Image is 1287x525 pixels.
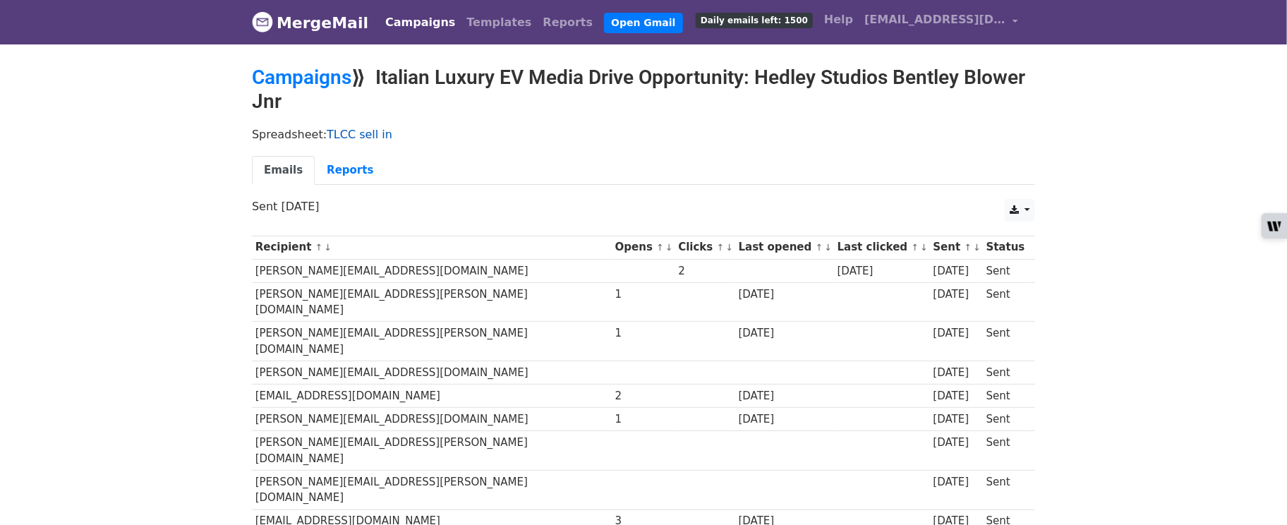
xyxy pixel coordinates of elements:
div: 1 [615,286,672,303]
td: [EMAIL_ADDRESS][DOMAIN_NAME] [252,385,612,408]
span: [EMAIL_ADDRESS][DOMAIN_NAME] [864,11,1005,28]
div: [DATE] [933,263,980,279]
p: Spreadsheet: [252,127,1035,142]
a: ↑ [656,242,664,253]
a: ↓ [725,242,733,253]
td: [PERSON_NAME][EMAIL_ADDRESS][PERSON_NAME][DOMAIN_NAME] [252,431,612,471]
a: Open Gmail [604,13,682,33]
a: [EMAIL_ADDRESS][DOMAIN_NAME] [859,6,1024,39]
th: Clicks [675,236,735,259]
th: Last opened [735,236,834,259]
td: Sent [983,322,1028,361]
a: Daily emails left: 1500 [690,6,818,34]
iframe: Chat Widget [1216,457,1287,525]
td: Sent [983,361,1028,385]
div: [DATE] [933,411,980,428]
td: [PERSON_NAME][EMAIL_ADDRESS][PERSON_NAME][DOMAIN_NAME] [252,470,612,509]
div: [DATE] [933,388,980,404]
td: Sent [983,282,1028,322]
a: Reports [315,156,385,185]
td: Sent [983,385,1028,408]
a: Reports [538,8,599,37]
a: ↓ [973,242,981,253]
div: [DATE] [933,365,980,381]
a: Campaigns [252,66,351,89]
td: [PERSON_NAME][EMAIL_ADDRESS][PERSON_NAME][DOMAIN_NAME] [252,282,612,322]
a: MergeMail [252,8,368,37]
div: [DATE] [933,286,980,303]
div: 1 [615,411,672,428]
div: [DATE] [838,263,926,279]
h2: ⟫ Italian Luxury EV Media Drive Opportunity: Hedley Studios Bentley Blower Jnr [252,66,1035,113]
div: 2 [678,263,732,279]
td: [PERSON_NAME][EMAIL_ADDRESS][DOMAIN_NAME] [252,259,612,282]
div: [DATE] [933,325,980,342]
a: Emails [252,156,315,185]
td: Sent [983,470,1028,509]
a: ↓ [825,242,833,253]
a: ↑ [315,242,323,253]
th: Last clicked [834,236,930,259]
a: ↑ [965,242,972,253]
th: Status [983,236,1028,259]
a: TLCC sell in [327,128,392,141]
a: ↑ [912,242,919,253]
a: ↑ [717,242,725,253]
span: Daily emails left: 1500 [696,13,813,28]
td: Sent [983,259,1028,282]
th: Sent [930,236,983,259]
a: ↓ [920,242,928,253]
div: [DATE] [739,411,830,428]
div: [DATE] [933,435,980,451]
div: [DATE] [739,286,830,303]
th: Opens [612,236,675,259]
a: Templates [461,8,537,37]
img: MergeMail logo [252,11,273,32]
a: Help [818,6,859,34]
div: 2 [615,388,672,404]
div: [DATE] [739,325,830,342]
div: 1 [615,325,672,342]
th: Recipient [252,236,612,259]
td: [PERSON_NAME][EMAIL_ADDRESS][DOMAIN_NAME] [252,361,612,385]
p: Sent [DATE] [252,199,1035,214]
td: Sent [983,431,1028,471]
div: [DATE] [933,474,980,490]
a: ↓ [324,242,332,253]
td: Sent [983,408,1028,431]
a: Campaigns [380,8,461,37]
td: [PERSON_NAME][EMAIL_ADDRESS][PERSON_NAME][DOMAIN_NAME] [252,322,612,361]
td: [PERSON_NAME][EMAIL_ADDRESS][DOMAIN_NAME] [252,408,612,431]
a: ↓ [665,242,673,253]
div: [DATE] [739,388,830,404]
a: ↑ [816,242,823,253]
